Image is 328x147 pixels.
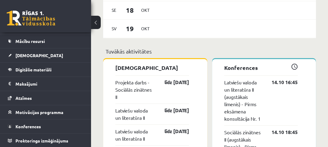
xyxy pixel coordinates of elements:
span: Proktoringa izmēģinājums [15,138,68,143]
a: 14.10 18:45 [262,129,298,136]
a: Latviešu valoda un literatūra II [115,107,154,121]
span: Okt [139,5,152,15]
a: Mācību resursi [8,34,83,48]
p: [DEMOGRAPHIC_DATA] [115,64,189,72]
a: Projekta darbs - Sociālās zinātnes II [115,79,154,100]
span: 19 [120,24,139,34]
legend: Maksājumi [15,77,83,91]
span: Se [108,5,120,15]
a: Latviešu valoda un literatūra II [115,128,154,142]
span: [DEMOGRAPHIC_DATA] [15,53,63,58]
a: Konferences [8,119,83,133]
a: līdz [DATE] [154,79,189,86]
a: Rīgas 1. Tālmācības vidusskola [7,11,55,26]
a: Atzīmes [8,91,83,105]
a: 14.10 16:45 [262,79,298,86]
span: Atzīmes [15,95,32,101]
span: Digitālie materiāli [15,67,52,72]
a: līdz [DATE] [154,107,189,114]
span: Mācību resursi [15,38,45,44]
a: Latviešu valoda un literatūra II (augstākais līmenis) - Pirms eksāmena konsultācija Nr. 1 [224,79,263,122]
span: 18 [120,5,139,15]
a: Digitālie materiāli [8,63,83,77]
a: [DEMOGRAPHIC_DATA] [8,48,83,62]
span: Motivācijas programma [15,109,63,115]
span: Sv [108,24,120,33]
span: Okt [139,24,152,33]
p: Konferences [224,64,298,72]
a: līdz [DATE] [154,128,189,135]
a: Maksājumi [8,77,83,91]
p: Tuvākās aktivitātes [106,47,313,55]
span: Konferences [15,124,41,129]
a: Motivācijas programma [8,105,83,119]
